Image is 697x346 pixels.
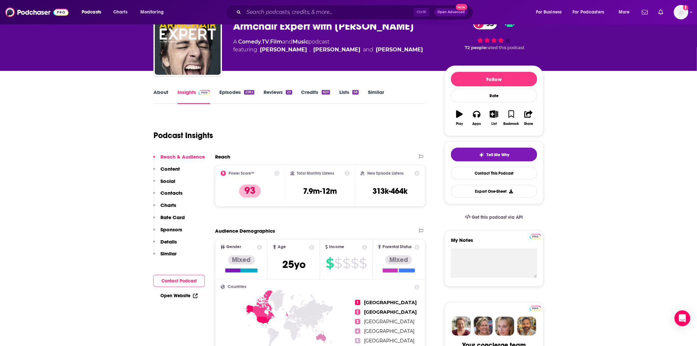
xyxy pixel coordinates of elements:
button: open menu [614,7,638,17]
div: Share [524,122,533,126]
a: TV [262,39,269,45]
span: $ [343,258,350,269]
a: Credits620 [301,89,330,104]
a: Similar [368,89,384,104]
button: Apps [468,106,485,130]
span: Age [278,245,286,249]
span: Monitoring [140,8,164,17]
span: Podcasts [82,8,101,17]
span: Tell Me Why [487,152,510,158]
button: Follow [451,72,537,86]
a: About [153,89,168,104]
button: open menu [136,7,172,17]
button: Details [153,239,177,251]
div: Rate [451,89,537,102]
button: Contact Podcast [153,275,205,287]
a: Film [270,39,282,45]
img: Podchaser Pro [530,306,541,311]
div: Bookmark [504,122,519,126]
button: Charts [153,202,176,214]
a: Episodes2382 [219,89,254,104]
span: Charts [113,8,127,17]
span: 2 [355,309,360,315]
span: More [619,8,630,17]
div: A podcast [233,38,423,54]
span: Logged in as WE_Broadcast [674,5,688,19]
button: Social [153,178,175,190]
a: Charts [109,7,131,17]
span: Ctrl K [414,8,429,16]
img: Sydney Profile [452,317,471,336]
span: rated this podcast [486,45,524,50]
span: $ [351,258,358,269]
h1: Podcast Insights [153,130,213,140]
p: Details [160,239,177,245]
h2: Reach [215,154,230,160]
div: Mixed [385,255,412,265]
a: Dax Shepard [260,46,307,54]
span: [GEOGRAPHIC_DATA] [364,300,417,305]
button: open menu [77,7,110,17]
a: Liz Plank [376,46,423,54]
p: Similar [160,250,177,257]
button: open menu [531,7,570,17]
h2: Total Monthly Listens [297,171,334,176]
button: Content [153,166,180,178]
div: 58 [352,90,359,95]
p: Social [160,178,175,184]
h2: Audience Demographics [215,228,275,234]
a: Show notifications dropdown [639,7,651,18]
svg: Add a profile image [683,5,688,10]
span: Income [329,245,345,249]
p: Content [160,166,180,172]
div: Mixed [228,255,255,265]
span: featuring [233,46,423,54]
a: Pro website [530,305,541,311]
h2: New Episode Listens [367,171,404,176]
img: Barbara Profile [474,317,493,336]
span: 5 [355,338,360,343]
img: User Profile [674,5,688,19]
span: 3 [355,319,360,324]
span: 25 yo [282,258,306,271]
button: Show profile menu [674,5,688,19]
span: , [261,39,262,45]
span: and [363,46,373,54]
p: Sponsors [160,226,182,233]
p: Contacts [160,190,182,196]
h3: 7.9m-12m [303,186,337,196]
a: InsightsPodchaser Pro [178,89,210,104]
img: Armchair Expert with Dax Shepard [155,9,221,75]
div: Open Intercom Messenger [675,310,690,326]
button: Share [520,106,537,130]
p: Charts [160,202,176,208]
p: Reach & Audience [160,154,205,160]
a: Show notifications dropdown [656,7,666,18]
a: Lists58 [339,89,359,104]
img: Podchaser Pro [530,234,541,239]
span: [GEOGRAPHIC_DATA] [364,309,417,315]
span: 1 [355,300,360,305]
span: and [282,39,293,45]
span: New [456,4,468,10]
a: Monica Padman [313,46,360,54]
div: 93 72 peoplerated this podcast [445,14,544,54]
a: Comedy [238,39,261,45]
span: , [269,39,270,45]
button: Export One-Sheet [451,185,537,198]
div: 2382 [244,90,254,95]
label: My Notes [451,237,537,248]
button: Contacts [153,190,182,202]
button: Play [451,106,468,130]
a: Music [293,39,308,45]
span: Gender [226,245,241,249]
img: Podchaser - Follow, Share and Rate Podcasts [5,6,69,18]
span: Countries [228,285,246,289]
p: Rate Card [160,214,185,220]
button: Open AdvancedNew [434,8,468,16]
button: Reach & Audience [153,154,205,166]
span: $ [359,258,367,269]
span: For Podcasters [573,8,604,17]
